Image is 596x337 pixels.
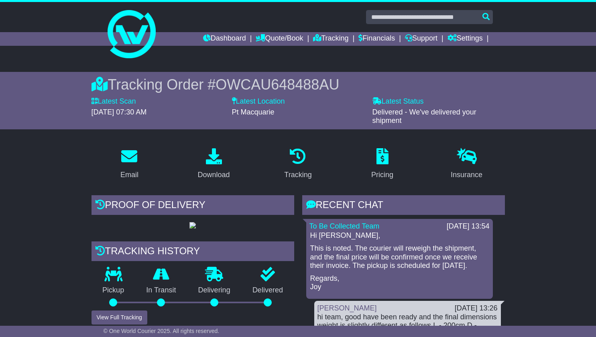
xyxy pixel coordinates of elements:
span: [DATE] 07:30 AM [92,108,147,116]
label: Latest Location [232,97,285,106]
button: View Full Tracking [92,310,147,325]
div: Insurance [451,170,482,180]
a: Dashboard [203,32,246,46]
div: Pricing [371,170,393,180]
a: Pricing [366,145,399,183]
div: [DATE] 13:54 [447,222,490,231]
a: To Be Collected Team [309,222,380,230]
div: Proof of Delivery [92,195,294,217]
p: Delivered [241,286,294,295]
div: Tracking Order # [92,76,505,93]
span: OWCAU648488AU [216,76,339,93]
span: Pt Macquarie [232,108,275,116]
div: RECENT CHAT [302,195,505,217]
img: GetPodImage [189,222,196,229]
span: © One World Courier 2025. All rights reserved. [104,328,220,334]
p: Delivering [187,286,241,295]
span: Delivered - We've delivered your shipment [372,108,476,125]
div: Download [197,170,230,180]
a: Email [115,145,144,183]
a: Insurance [445,145,488,183]
a: Tracking [279,145,317,183]
p: Regards, Joy [310,274,489,292]
a: [PERSON_NAME] [317,304,377,312]
p: This is noted. The courier will reweigh the shipment, and the final price will be confirmed once ... [310,244,489,270]
label: Latest Scan [92,97,136,106]
a: Financials [358,32,395,46]
div: [DATE] 13:26 [455,304,498,313]
a: Settings [448,32,483,46]
a: Tracking [313,32,348,46]
a: Quote/Book [256,32,303,46]
label: Latest Status [372,97,424,106]
p: In Transit [135,286,187,295]
div: Tracking history [92,241,294,263]
p: Pickup [92,286,135,295]
a: Download [192,145,235,183]
div: Tracking [284,170,311,180]
div: Email [120,170,138,180]
a: Support [405,32,437,46]
p: Hi [PERSON_NAME], [310,231,489,240]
